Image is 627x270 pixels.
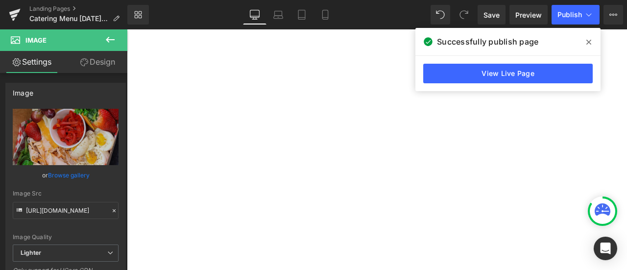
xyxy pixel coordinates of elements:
div: or [13,170,119,180]
span: Catering Menu [DATE]-[DATE] [29,15,109,23]
button: Redo [454,5,474,25]
span: Successfully publish page [437,36,538,48]
a: Browse gallery [48,167,90,184]
a: New Library [127,5,149,25]
div: Image [13,83,33,97]
span: Image [25,36,47,44]
a: Landing Pages [29,5,127,13]
a: Desktop [243,5,266,25]
div: Image Src [13,190,119,197]
span: Publish [557,11,582,19]
span: Save [483,10,500,20]
button: Undo [431,5,450,25]
button: More [603,5,623,25]
div: Image Quality [13,234,119,241]
a: Laptop [266,5,290,25]
a: Design [66,51,129,73]
a: Tablet [290,5,313,25]
a: Mobile [313,5,337,25]
button: Publish [552,5,600,25]
a: View Live Page [423,64,593,83]
div: Open Intercom Messenger [594,237,617,260]
a: Preview [509,5,548,25]
b: Lighter [21,249,41,256]
span: Preview [515,10,542,20]
input: Link [13,202,119,219]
